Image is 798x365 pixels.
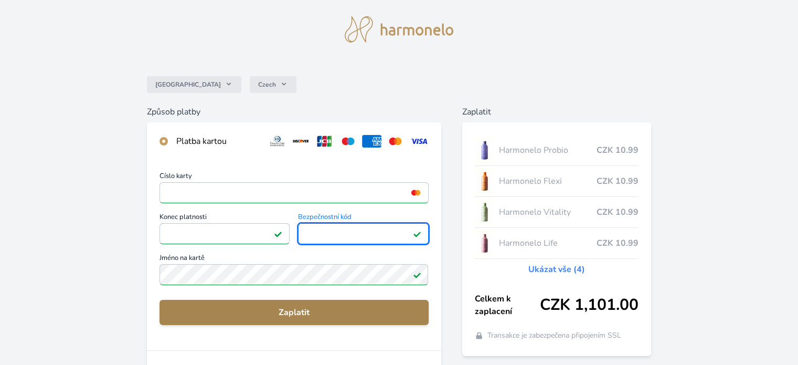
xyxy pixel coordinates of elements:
[597,144,639,157] span: CZK 10.99
[475,293,540,318] span: Celkem k zaplacení
[268,135,287,148] img: diners.svg
[413,230,421,238] img: Platné pole
[498,237,596,249] span: Harmonelo Life
[475,168,495,194] img: CLEAN_FLEXI_se_stinem_x-hi_(1)-lo.jpg
[155,80,221,89] span: [GEOGRAPHIC_DATA]
[274,230,282,238] img: Platné pole
[147,106,441,118] h6: Způsob platby
[159,300,428,325] button: Zaplatit
[147,76,241,93] button: [GEOGRAPHIC_DATA]
[540,296,639,315] span: CZK 1,101.00
[386,135,405,148] img: mc.svg
[413,270,421,279] img: Platné pole
[409,135,429,148] img: visa.svg
[475,137,495,163] img: CLEAN_PROBIO_se_stinem_x-lo.jpg
[487,330,621,341] span: Transakce je zabezpečena připojením SSL
[498,206,596,218] span: Harmonelo Vitality
[498,175,596,187] span: Harmonelo Flexi
[498,144,596,157] span: Harmonelo Probio
[159,255,428,264] span: Jméno na kartě
[528,263,585,276] a: Ukázat vše (4)
[176,135,259,148] div: Platba kartou
[164,185,423,200] iframe: Iframe pro číslo karty
[462,106,651,118] h6: Zaplatit
[315,135,334,148] img: jcb.svg
[597,175,639,187] span: CZK 10.99
[475,199,495,225] img: CLEAN_VITALITY_se_stinem_x-lo.jpg
[409,188,423,197] img: mc
[298,214,428,223] span: Bezpečnostní kód
[597,206,639,218] span: CZK 10.99
[159,173,428,182] span: Číslo karty
[291,135,311,148] img: discover.svg
[597,237,639,249] span: CZK 10.99
[338,135,358,148] img: maestro.svg
[475,230,495,256] img: CLEAN_LIFE_se_stinem_x-lo.jpg
[250,76,296,93] button: Czech
[362,135,381,148] img: amex.svg
[164,226,285,241] iframe: Iframe pro datum vypršení platnosti
[258,80,276,89] span: Czech
[159,214,290,223] span: Konec platnosti
[303,226,423,241] iframe: Iframe pro bezpečnostní kód
[168,306,420,319] span: Zaplatit
[345,16,454,43] img: logo.svg
[159,264,428,285] input: Jméno na kartěPlatné pole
